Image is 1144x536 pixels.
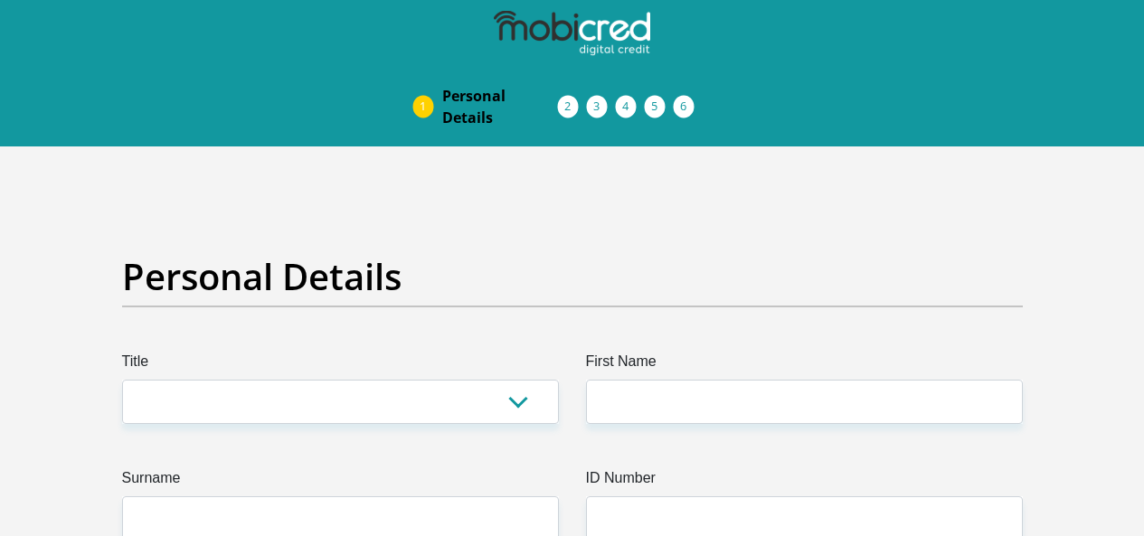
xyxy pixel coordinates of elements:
[494,11,649,56] img: mobicred logo
[122,255,1023,298] h2: Personal Details
[428,78,572,136] a: PersonalDetails
[122,351,559,380] label: Title
[586,380,1023,424] input: First Name
[122,467,559,496] label: Surname
[586,351,1023,380] label: First Name
[442,85,558,128] span: Personal Details
[586,467,1023,496] label: ID Number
